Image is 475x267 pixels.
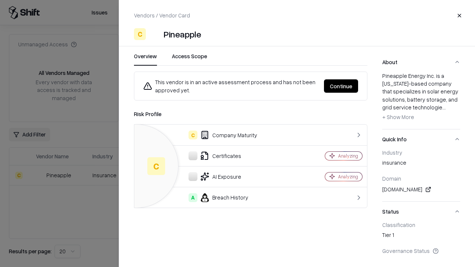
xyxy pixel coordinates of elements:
span: ... [442,104,446,111]
div: Pineapple Energy Inc. is a [US_STATE]-based company that specializes in solar energy solutions, b... [382,72,460,123]
button: About [382,52,460,72]
div: Analyzing [338,153,358,159]
div: About [382,72,460,129]
div: Industry [382,149,460,156]
button: Quick Info [382,129,460,149]
div: AI Exposure [140,172,299,181]
div: Classification [382,221,460,228]
button: Status [382,202,460,221]
button: Overview [134,52,157,66]
div: Governance Status [382,247,460,254]
div: This vendor is in an active assessment process and has not been approved yet. [143,78,318,94]
span: + Show More [382,113,414,120]
div: Quick Info [382,149,460,201]
div: insurance [382,159,460,169]
div: C [189,131,197,139]
div: C [134,28,146,40]
div: A [189,193,197,202]
div: Analyzing [338,174,358,180]
div: Pineapple [164,28,201,40]
div: Breach History [140,193,299,202]
img: Pineapple [149,28,161,40]
button: Continue [324,79,358,93]
div: Tier 1 [382,231,460,241]
button: + Show More [382,111,414,123]
div: Risk Profile [134,109,367,118]
div: Company Maturity [140,131,299,139]
div: [DOMAIN_NAME] [382,185,460,194]
button: Access Scope [172,52,207,66]
p: Vendors / Vendor Card [134,11,190,19]
div: Domain [382,175,460,182]
div: C [147,157,165,175]
div: Certificates [140,151,299,160]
